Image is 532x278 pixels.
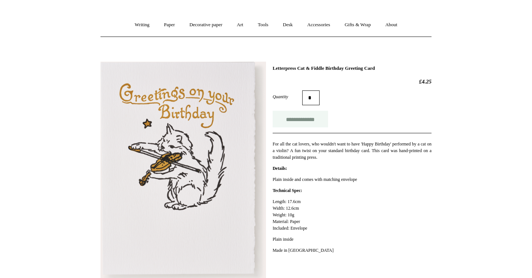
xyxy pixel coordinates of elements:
[338,15,378,35] a: Gifts & Wrap
[273,247,432,254] p: Made in [GEOGRAPHIC_DATA]
[128,15,156,35] a: Writing
[276,15,300,35] a: Desk
[273,198,432,231] p: Length: 17.6cm Width: 12.6cm Weight: 10g Material: Paper Included: Envelope
[273,176,432,183] p: Plain inside and comes with matching envelope
[379,15,404,35] a: About
[230,15,250,35] a: Art
[273,188,302,193] strong: Technical Spec:
[273,166,287,171] strong: Details:
[301,15,337,35] a: Accessories
[273,236,432,243] p: Plain inside
[273,65,432,71] h1: Letterpress Cat & Fiddle Birthday Greeting Card
[183,15,229,35] a: Decorative paper
[251,15,275,35] a: Tools
[157,15,182,35] a: Paper
[273,93,302,100] label: Quantity
[273,78,432,85] h2: £4.25
[273,141,432,161] p: For all the cat lovers, who wouldn't want to have 'Happy Birthday' performed by a cat on a violin...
